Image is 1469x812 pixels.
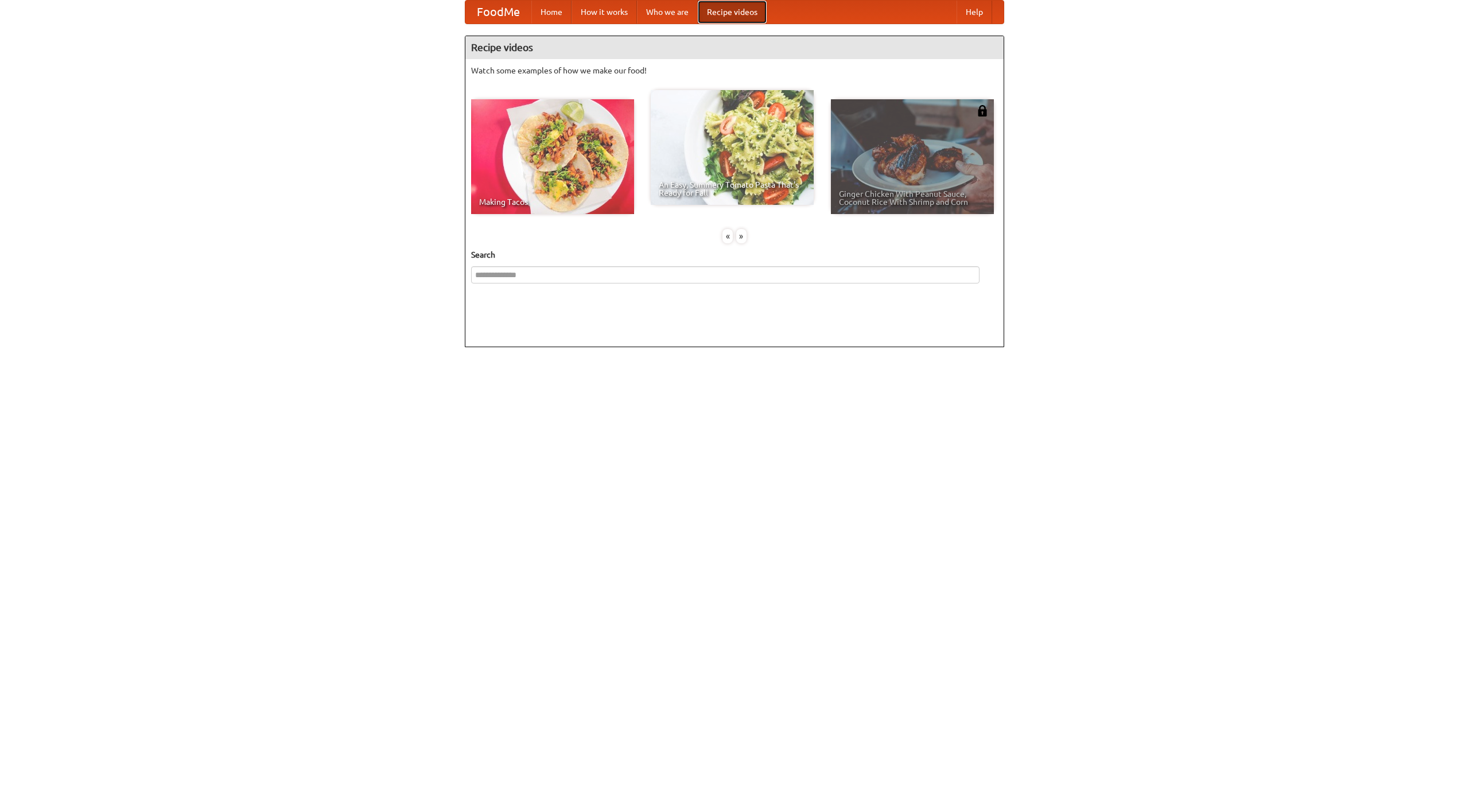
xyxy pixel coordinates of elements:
a: Who we are [637,1,698,24]
span: Making Tacos [479,198,626,206]
div: « [722,229,733,243]
h5: Search [471,249,998,261]
img: 483408.png [977,105,988,116]
a: How it works [572,1,637,24]
a: Home [531,1,572,24]
a: Help [957,1,992,24]
a: FoodMe [465,1,531,24]
a: Recipe videos [698,1,767,24]
p: Watch some examples of how we make our food! [471,65,998,76]
h4: Recipe videos [465,36,1004,59]
a: An Easy, Summery Tomato Pasta That's Ready for Fall [651,90,814,205]
a: Making Tacos [471,99,634,214]
span: An Easy, Summery Tomato Pasta That's Ready for Fall [659,181,806,197]
div: » [736,229,747,243]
